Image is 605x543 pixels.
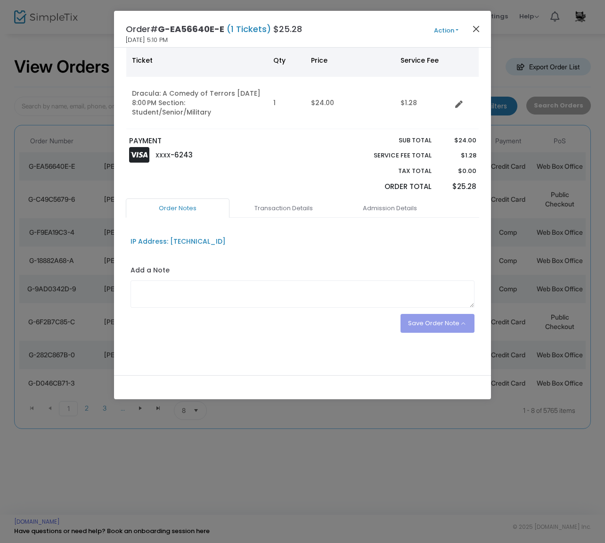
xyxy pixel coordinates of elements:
td: Dracula: A Comedy of Terrors [DATE] 8:00 PM Section: Student/Senior/Military [126,77,268,129]
td: $24.00 [305,77,395,129]
th: Service Fee [395,44,451,77]
div: IP Address: [TECHNICAL_ID] [131,237,226,247]
p: PAYMENT [129,136,298,147]
th: Ticket [126,44,268,77]
button: Close [470,23,482,35]
p: $25.28 [441,181,476,192]
p: Tax Total [352,166,432,176]
p: $0.00 [441,166,476,176]
td: $1.28 [395,77,451,129]
label: Add a Note [131,265,170,278]
span: (1 Tickets) [224,23,273,35]
p: $1.28 [441,151,476,160]
a: Admission Details [338,198,441,218]
span: -6243 [171,150,193,160]
th: Qty [268,44,305,77]
span: [DATE] 5:10 PM [126,35,168,45]
p: Sub total [352,136,432,145]
p: $24.00 [441,136,476,145]
p: Order Total [352,181,432,192]
td: 1 [268,77,305,129]
button: Action [418,25,474,36]
p: Service Fee Total [352,151,432,160]
th: Price [305,44,395,77]
span: XXXX [155,151,171,159]
a: Transaction Details [232,198,335,218]
span: G-EA56640E-E [158,23,224,35]
h4: Order# $25.28 [126,23,302,35]
div: Data table [126,44,479,129]
a: Order Notes [126,198,229,218]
